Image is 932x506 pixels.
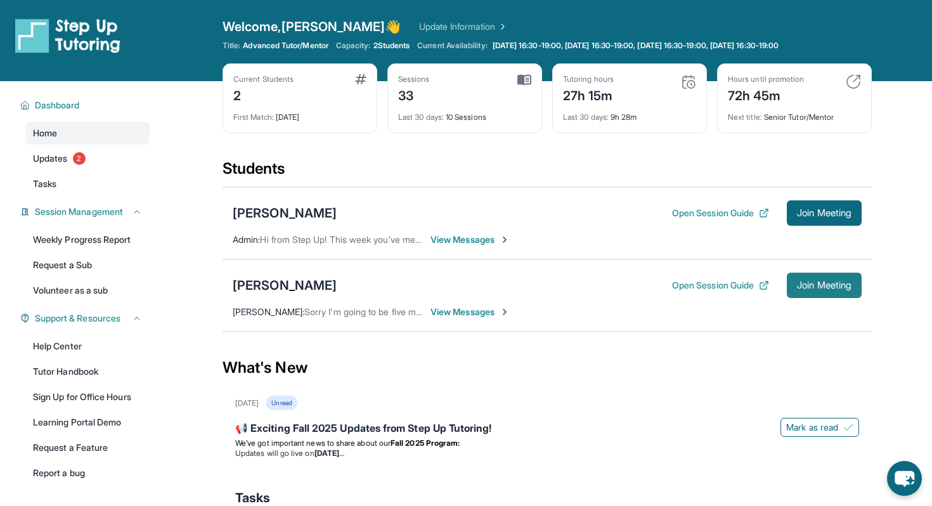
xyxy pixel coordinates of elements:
div: 📢 Exciting Fall 2025 Updates from Step Up Tutoring! [235,420,859,438]
button: Support & Resources [30,312,142,325]
button: Session Management [30,205,142,218]
a: Tasks [25,172,150,195]
span: View Messages [430,306,510,318]
div: [PERSON_NAME] [233,276,337,294]
span: Join Meeting [797,282,851,289]
div: 2 [233,84,294,105]
span: Sorry I'm going to be five minutes late because I'm eating rn [304,306,546,317]
button: Open Session Guide [672,207,769,219]
button: Join Meeting [787,200,862,226]
img: Chevron Right [495,20,508,33]
button: Dashboard [30,99,142,112]
span: Last 30 days : [563,112,609,122]
a: Report a bug [25,462,150,484]
img: Mark as read [843,422,853,432]
img: card [355,74,366,84]
span: Title: [223,41,240,51]
span: Admin : [233,234,260,245]
div: [PERSON_NAME] [233,204,337,222]
img: card [846,74,861,89]
span: Dashboard [35,99,80,112]
a: Update Information [419,20,508,33]
span: Home [33,127,57,139]
span: 2 [73,152,86,165]
div: Hours until promotion [728,74,804,84]
img: logo [15,18,120,53]
span: [DATE] 16:30-19:00, [DATE] 16:30-19:00, [DATE] 16:30-19:00, [DATE] 16:30-19:00 [493,41,779,51]
a: Help Center [25,335,150,358]
img: Chevron-Right [500,307,510,317]
div: Current Students [233,74,294,84]
span: Session Management [35,205,123,218]
span: First Match : [233,112,274,122]
button: chat-button [887,461,922,496]
img: Chevron-Right [500,235,510,245]
a: Request a Feature [25,436,150,459]
span: [PERSON_NAME] : [233,306,304,317]
span: Mark as read [786,421,838,434]
img: card [681,74,696,89]
span: Support & Resources [35,312,120,325]
div: Senior Tutor/Mentor [728,105,861,122]
div: What's New [223,340,872,396]
span: Current Availability: [417,41,487,51]
strong: Fall 2025 Program: [391,438,460,448]
span: We’ve got important news to share about our [235,438,391,448]
strong: [DATE] [314,448,344,458]
span: Join Meeting [797,209,851,217]
li: Updates will go live on [235,448,859,458]
img: card [517,74,531,86]
div: Sessions [398,74,430,84]
span: Hi from Step Up! This week you’ve met for 0 minutes and this month you’ve met for 6 hours. Happy ... [260,234,695,245]
div: 9h 28m [563,105,696,122]
span: Updates [33,152,68,165]
div: [DATE] [235,398,259,408]
span: Tasks [33,178,56,190]
button: Mark as read [780,418,859,437]
a: Volunteer as a sub [25,279,150,302]
div: 10 Sessions [398,105,531,122]
a: Weekly Progress Report [25,228,150,251]
button: Join Meeting [787,273,862,298]
div: 72h 45m [728,84,804,105]
span: Next title : [728,112,762,122]
button: Open Session Guide [672,279,769,292]
a: Learning Portal Demo [25,411,150,434]
span: 2 Students [373,41,410,51]
div: 33 [398,84,430,105]
div: Tutoring hours [563,74,614,84]
span: Capacity: [336,41,371,51]
a: [DATE] 16:30-19:00, [DATE] 16:30-19:00, [DATE] 16:30-19:00, [DATE] 16:30-19:00 [490,41,781,51]
a: Updates2 [25,147,150,170]
span: Welcome, [PERSON_NAME] 👋 [223,18,401,36]
a: Sign Up for Office Hours [25,386,150,408]
a: Request a Sub [25,254,150,276]
div: [DATE] [233,105,366,122]
a: Home [25,122,150,145]
span: View Messages [430,233,510,246]
div: Unread [266,396,297,410]
a: Tutor Handbook [25,360,150,383]
div: Students [223,159,872,186]
span: Advanced Tutor/Mentor [243,41,328,51]
span: Last 30 days : [398,112,444,122]
div: 27h 15m [563,84,614,105]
